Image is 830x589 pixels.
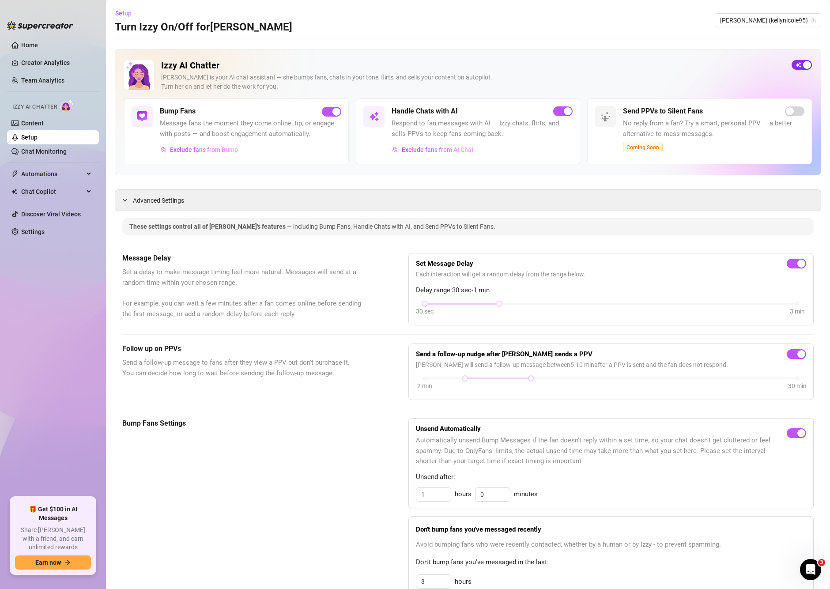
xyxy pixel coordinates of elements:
span: hours [455,577,472,587]
span: Respond to fan messages with AI — Izzy chats, flirts, and sells PPVs to keep fans coming back. [392,118,573,139]
span: No reply from a fan? Try a smart, personal PPV — a better alternative to mass messages. [623,118,804,139]
span: expanded [122,197,128,203]
button: Setup [115,6,139,20]
span: thunderbolt [11,170,19,177]
div: 3 min [790,306,805,316]
span: Send a follow-up message to fans after they view a PPV but don't purchase it. You can decide how ... [122,358,364,378]
a: Settings [21,228,45,235]
span: Message fans the moment they come online, tip, or engage with posts — and boost engagement automa... [160,118,341,139]
img: Izzy AI Chatter [124,60,154,90]
h5: Follow up on PPVs [122,344,364,354]
div: 30 sec [416,306,434,316]
img: AI Chatter [60,99,74,112]
span: team [811,18,816,23]
span: Setup [115,10,132,17]
img: Chat Copilot [11,189,17,195]
span: hours [455,489,472,500]
a: Team Analytics [21,77,64,84]
a: Discover Viral Videos [21,211,81,218]
div: 2 min [417,381,432,391]
img: svg%3e [392,147,398,153]
span: Izzy AI Chatter [12,103,57,111]
h5: Message Delay [122,253,364,264]
div: expanded [122,195,133,205]
a: Setup [21,134,38,141]
a: Chat Monitoring [21,148,67,155]
span: Coming Soon [623,143,663,152]
img: svg%3e [137,111,147,122]
span: Set a delay to make message timing feel more natural. Messages will send at a random time within ... [122,267,364,319]
img: svg%3e [369,111,379,122]
span: — including Bump Fans, Handle Chats with AI, and Send PPVs to Silent Fans. [287,223,495,230]
div: [PERSON_NAME] is your AI chat assistant — she bumps fans, chats in your tone, flirts, and sells y... [161,73,785,91]
h3: Turn Izzy On/Off for [PERSON_NAME] [115,20,292,34]
span: Exclude fans from Bump [170,146,238,153]
img: svg%3e [600,111,611,122]
button: Exclude fans from AI Chat [392,143,474,157]
h5: Handle Chats with AI [392,106,458,117]
span: Each interaction will get a random delay from the range below. [416,269,806,279]
span: Exclude fans from AI Chat [402,146,474,153]
span: [PERSON_NAME] will send a follow-up message between 5 - 10 min after a PPV is sent and the fan do... [416,360,806,370]
span: Share [PERSON_NAME] with a friend, and earn unlimited rewards [15,526,91,552]
h5: Bump Fans Settings [122,418,364,429]
strong: Unsend Automatically [416,425,481,433]
a: Creator Analytics [21,56,92,70]
span: minutes [514,489,538,500]
span: Avoid bumping fans who were recently contacted, whether by a human or by Izzy - to prevent spamming. [416,540,806,550]
strong: Send a follow-up nudge after [PERSON_NAME] sends a PPV [416,350,592,358]
a: Content [21,120,44,127]
strong: Don't bump fans you've messaged recently [416,525,541,533]
img: logo-BBDzfeDw.svg [7,21,73,30]
span: These settings control all of [PERSON_NAME]'s features [129,223,287,230]
span: Kelly (kellynicole95) [720,14,816,27]
span: arrow-right [64,559,71,566]
button: Earn nowarrow-right [15,555,91,570]
span: Chat Copilot [21,185,84,199]
span: Automations [21,167,84,181]
strong: Set Message Delay [416,260,473,268]
span: Advanced Settings [133,196,184,205]
button: Exclude fans from Bump [160,143,238,157]
span: 🎁 Get $100 in AI Messages [15,505,91,522]
span: 3 [818,559,825,566]
a: Home [21,42,38,49]
span: Delay range: 30 sec - 1 min [416,285,806,296]
h2: Izzy AI Chatter [161,60,785,71]
h5: Bump Fans [160,106,196,117]
span: Unsend after: [416,472,806,483]
div: 30 min [788,381,807,391]
img: svg%3e [160,147,166,153]
iframe: Intercom live chat [800,559,821,580]
span: Earn now [35,559,61,566]
span: Automatically unsend Bump Messages if the fan doesn't reply within a set time, so your chat doesn... [416,435,787,467]
span: Don't bump fans you've messaged in the last: [416,557,806,568]
h5: Send PPVs to Silent Fans [623,106,703,117]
